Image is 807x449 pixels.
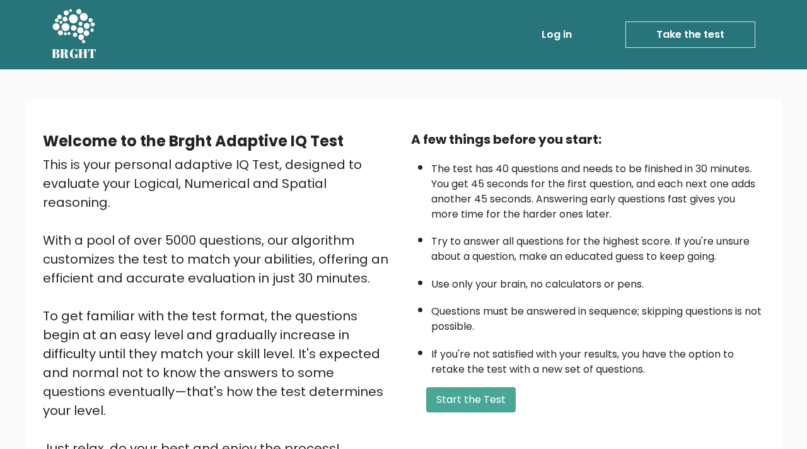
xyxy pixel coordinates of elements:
a: BRGHT [52,5,97,64]
li: Try to answer all questions for the highest score. If you're unsure about a question, make an edu... [431,228,764,264]
li: Questions must be answered in sequence; skipping questions is not possible. [431,298,764,334]
h5: BRGHT [52,46,97,61]
li: If you're not satisfied with your results, you have the option to retake the test with a new set ... [431,341,764,377]
a: Log in [537,22,577,47]
b: Welcome to the Brght Adaptive IQ Test [43,131,344,151]
li: The test has 40 questions and needs to be finished in 30 minutes. You get 45 seconds for the firs... [431,155,764,222]
div: A few things before you start: [411,130,764,149]
li: Use only your brain, no calculators or pens. [431,271,764,292]
a: Take the test [625,21,755,48]
button: Start the Test [426,387,516,412]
